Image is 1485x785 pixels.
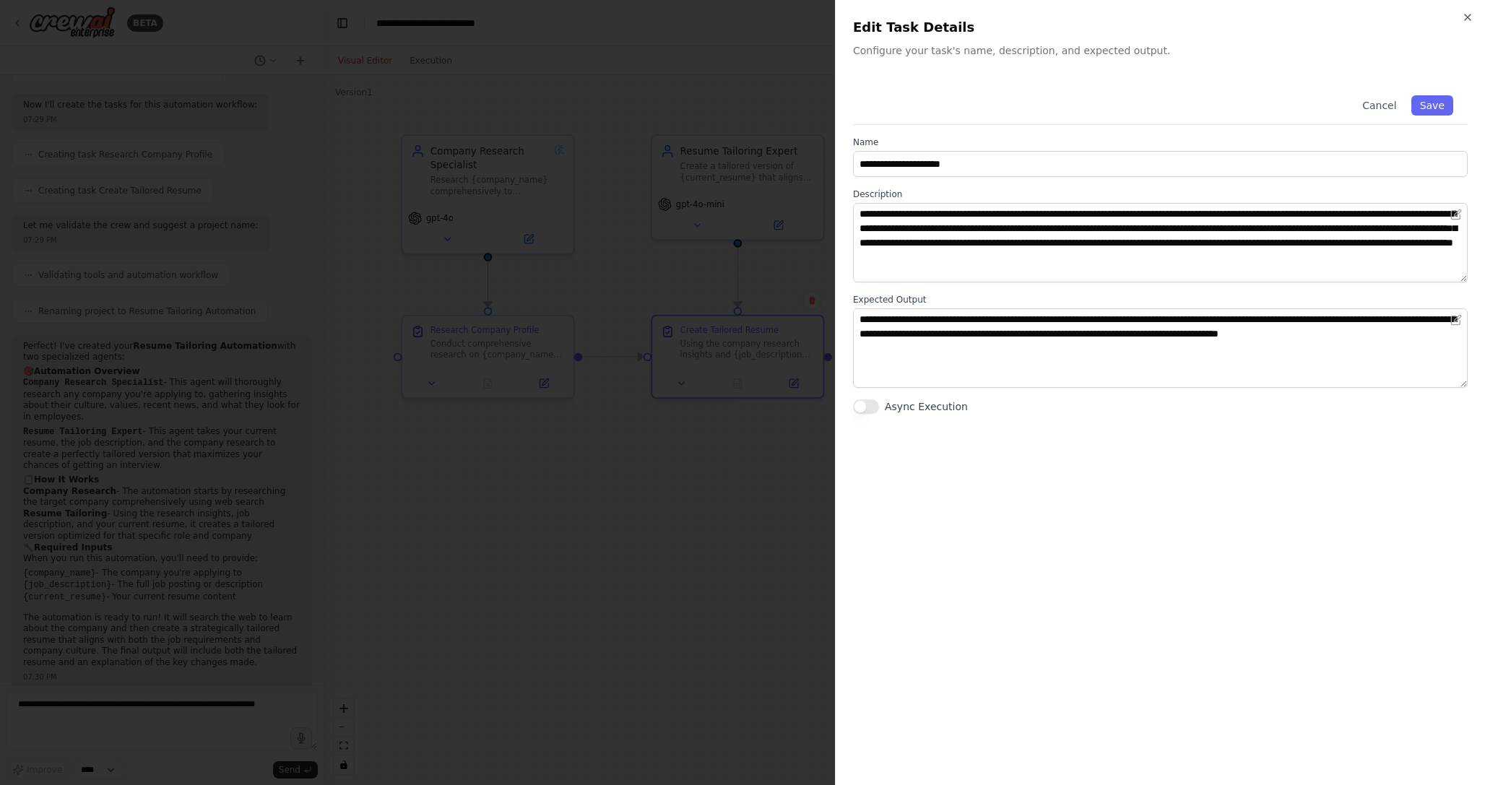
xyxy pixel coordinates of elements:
[1354,95,1405,116] button: Cancel
[885,399,968,414] label: Async Execution
[1447,206,1465,223] button: Open in editor
[853,43,1468,58] p: Configure your task's name, description, and expected output.
[1411,95,1453,116] button: Save
[853,17,1468,38] h2: Edit Task Details
[853,188,1468,200] label: Description
[853,136,1468,148] label: Name
[853,294,1468,305] label: Expected Output
[1447,311,1465,329] button: Open in editor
